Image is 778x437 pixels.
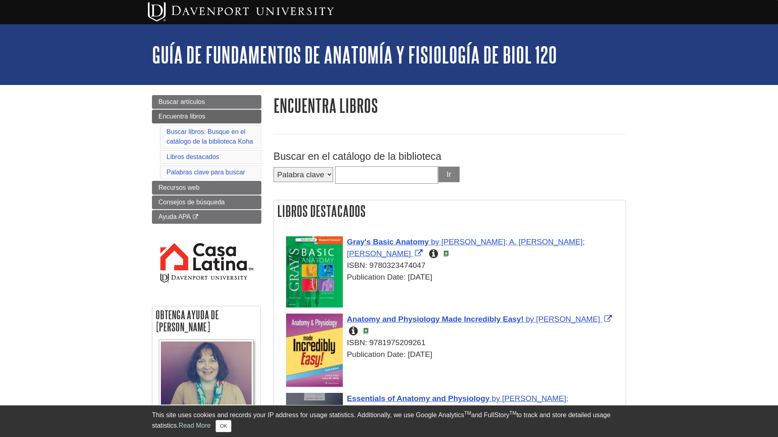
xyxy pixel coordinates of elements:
[347,238,429,246] span: Gray's Basic Anatomy
[464,410,471,416] sup: TM
[274,95,626,116] h1: Encuentra libros
[443,250,449,257] img: e-Book
[347,394,568,414] a: Link opens in new window
[216,420,231,432] button: Close
[192,214,199,220] i: This link opens in a new window
[148,2,334,21] img: Davenport University
[152,95,261,109] a: Buscar artículos
[161,342,252,405] img: Profile Photo
[152,195,261,209] a: Consejos de búsqueda
[536,315,600,323] span: [PERSON_NAME]
[438,166,460,182] button: Ir
[152,110,261,123] a: Encuentra libros
[158,213,190,220] span: Ayuda APA
[152,410,626,432] div: This site uses cookies and records your IP address for usage statistics. Additionally, we use Goo...
[152,181,261,195] a: Recursos web
[492,394,500,403] span: by
[335,166,438,184] input: Type search term
[347,238,585,258] span: [PERSON_NAME]; A. [PERSON_NAME]; [PERSON_NAME]
[158,199,225,206] span: Consejos de búsqueda
[274,200,626,222] h2: Libros destacados
[286,314,343,387] img: Cover Art
[431,238,439,246] span: by
[152,42,557,67] a: Guía de fundamentos de anatomía y fisiología de BIOL 120
[363,328,369,334] img: e-Book
[347,238,585,258] a: Link opens in new window
[286,349,622,361] div: Publication Date: [DATE]
[167,169,245,176] a: Palabras clave para buscar
[152,210,261,224] a: Ayuda APA
[347,315,524,323] span: Anatomy and Physiology Made Incredibly Easy!
[167,128,253,145] a: Buscar libros: Busque en el catálogo de la biblioteca Koha
[526,315,534,323] span: by
[286,272,622,283] div: Publication Date: [DATE]
[158,184,199,191] span: Recursos web
[347,315,614,323] a: Link opens in new window
[274,151,626,162] h3: Buscar en el catálogo de la biblioteca
[347,394,489,403] span: Essentials of Anatomy and Physiology
[167,153,219,160] a: Libros destacados
[158,98,205,105] span: Buscar artículos
[286,236,343,308] img: Cover Art
[158,113,205,120] span: Encuentra libros
[286,337,622,349] div: ISBN: 9781975209261
[152,306,260,335] h2: Obtenga ayuda de [PERSON_NAME]
[286,260,622,272] div: ISBN: 9780323474047
[509,410,516,416] sup: TM
[179,422,211,429] a: Read More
